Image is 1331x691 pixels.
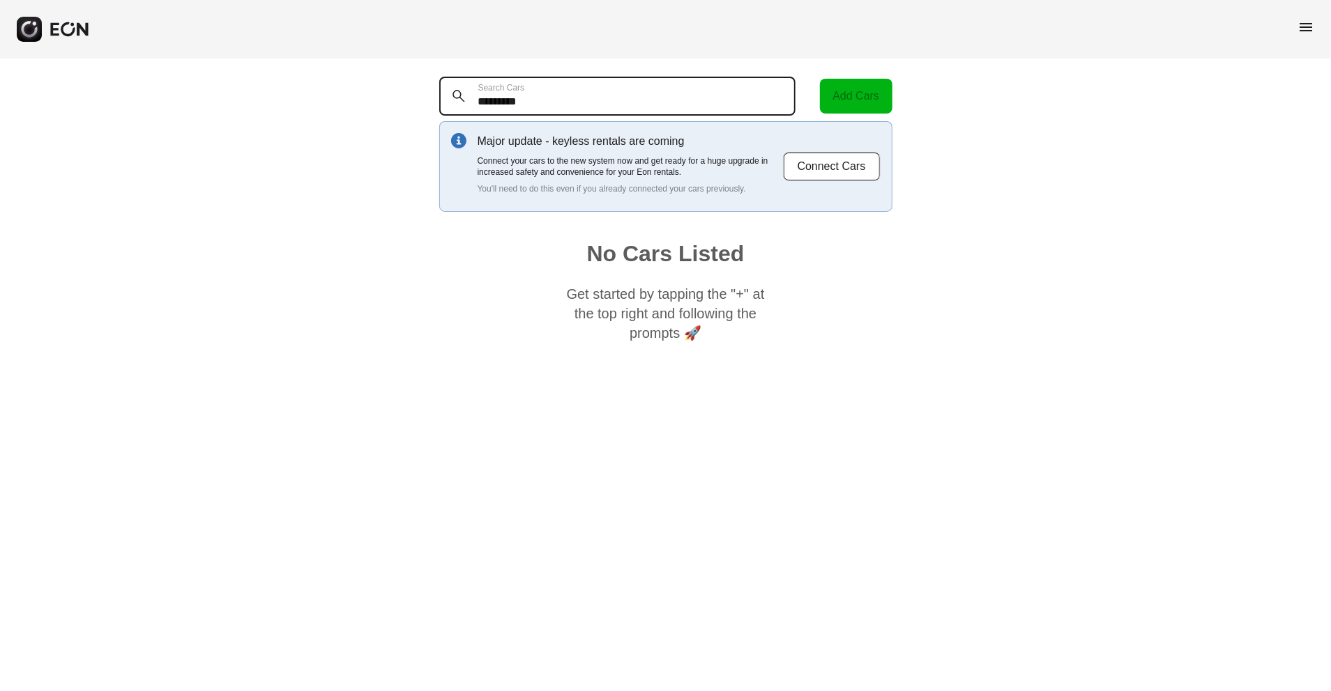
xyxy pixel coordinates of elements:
[478,155,783,178] p: Connect your cars to the new system now and get ready for a huge upgrade in increased safety and ...
[783,152,881,181] button: Connect Cars
[451,133,466,148] img: info
[587,245,745,262] h1: No Cars Listed
[1298,19,1314,36] span: menu
[478,183,783,194] p: You'll need to do this even if you already connected your cars previously.
[561,284,770,343] p: Get started by tapping the "+" at the top right and following the prompts 🚀
[478,82,525,93] label: Search Cars
[478,133,783,150] p: Major update - keyless rentals are coming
